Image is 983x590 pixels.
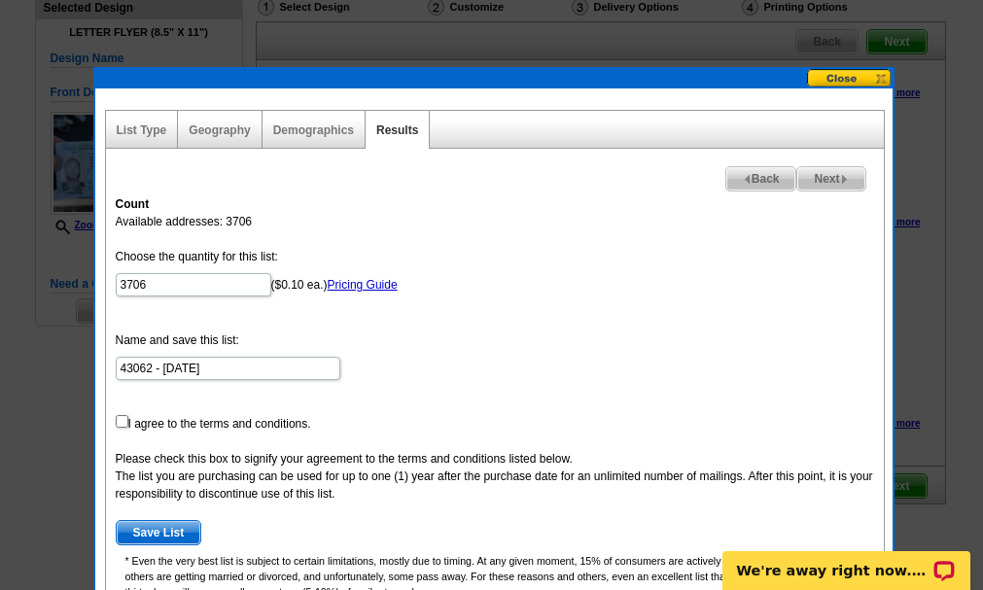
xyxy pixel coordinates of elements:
span: Next [797,167,864,191]
button: Save List [116,520,202,545]
span: Back [726,167,796,191]
iframe: LiveChat chat widget [710,529,983,590]
form: ($0.10 ea.) I agree to the terms and conditions. [116,248,874,545]
label: Choose the quantity for this list: [116,248,278,265]
a: Next [796,166,865,191]
span: Save List [117,521,201,544]
img: button-prev-arrow-gray.png [743,175,752,184]
a: Geography [189,123,250,137]
label: Name and save this list: [116,331,239,349]
a: Back [725,166,797,191]
div: Please check this box to signify your agreement to the terms and conditions listed below. The lis... [116,450,874,503]
a: Results [376,123,418,137]
a: Demographics [273,123,354,137]
img: button-next-arrow-gray.png [840,175,849,184]
a: List Type [117,123,167,137]
a: Pricing Guide [328,278,398,292]
strong: Count [116,197,150,211]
